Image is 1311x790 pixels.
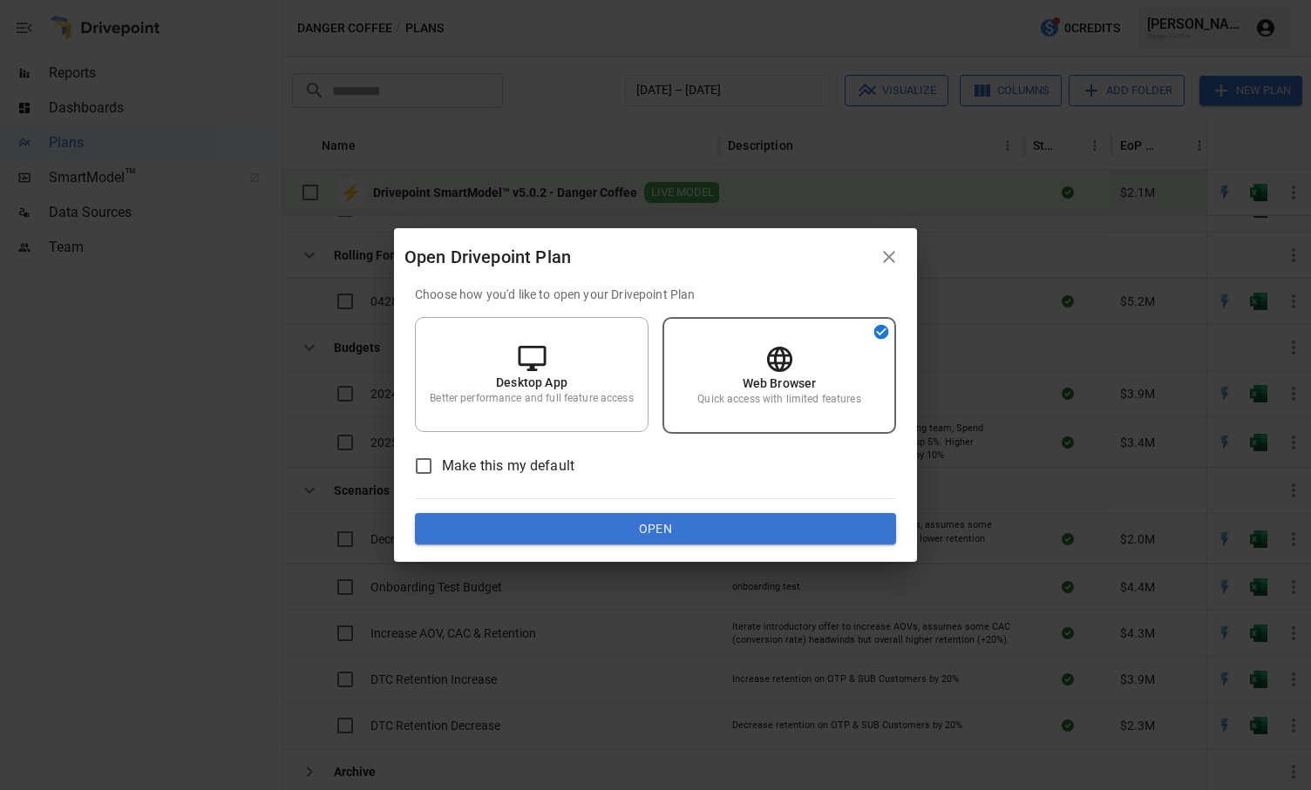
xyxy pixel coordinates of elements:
[415,286,896,303] p: Choose how you'd like to open your Drivepoint Plan
[404,243,872,271] div: Open Drivepoint Plan
[415,513,896,544] button: Open
[442,456,574,476] span: Make this my default
[496,374,567,391] p: Desktop App
[430,391,633,406] p: Better performance and full feature access
[743,375,817,392] p: Web Browser
[697,392,860,407] p: Quick access with limited features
